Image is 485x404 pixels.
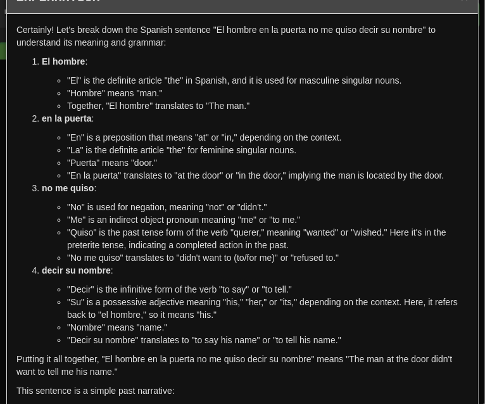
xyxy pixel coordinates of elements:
li: "No" is used for negation, meaning "not" or "didn't." [67,201,469,213]
li: "Puerta" means "door." [67,156,469,169]
li: "Me" is an indirect object pronoun meaning "me" or "to me." [67,213,469,226]
p: : [42,112,469,125]
p: : [42,182,469,194]
p: : [42,55,469,68]
p: : [42,264,469,277]
li: "La" is the definite article "the" for feminine singular nouns. [67,144,469,156]
strong: decir su nombre [42,265,111,275]
li: "Quiso" is the past tense form of the verb "querer," meaning "wanted" or "wished." Here it's in t... [67,226,469,251]
li: "En la puerta" translates to "at the door" or "in the door," implying the man is located by the d... [67,169,469,182]
li: "Hombre" means "man." [67,87,469,99]
p: Certainly! Let's break down the Spanish sentence "El hombre en la puerta no me quiso decir su nom... [16,23,469,49]
li: "No me quiso" translates to "didn't want to (to/for me)" or "refused to." [67,251,469,264]
li: "Decir" is the infinitive form of the verb "to say" or "to tell." [67,283,469,296]
p: This sentence is a simple past narrative: [16,384,469,397]
strong: en la puerta [42,113,92,123]
li: "En" is a preposition that means "at" or "in," depending on the context. [67,131,469,144]
strong: no me quiso [42,183,94,193]
strong: El hombre [42,56,85,66]
li: "Su" is a possessive adjective meaning "his," "her," or "its," depending on the context. Here, it... [67,296,469,321]
li: "Decir su nombre" translates to "to say his name" or "to tell his name." [67,334,469,346]
li: "El" is the definite article "the" in Spanish, and it is used for masculine singular nouns. [67,74,469,87]
li: "Nombre" means "name." [67,321,469,334]
li: Together, "El hombre" translates to "The man." [67,99,469,112]
p: Putting it all together, "El hombre en la puerta no me quiso decir su nombre" means "The man at t... [16,353,469,378]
